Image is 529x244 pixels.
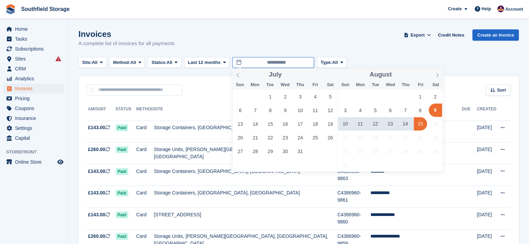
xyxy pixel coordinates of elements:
[15,44,56,54] span: Subscriptions
[78,29,175,39] h1: Invoices
[294,145,307,158] span: July 31, 2025
[354,145,367,158] span: August 25, 2025
[369,71,392,78] span: August
[308,83,323,87] span: Fri
[368,83,383,87] span: Tue
[116,168,128,175] span: Paid
[116,124,128,131] span: Paid
[88,168,105,175] span: £143.00
[384,131,397,144] span: August 20, 2025
[414,117,427,131] span: August 15, 2025
[3,123,64,133] a: menu
[234,104,247,117] span: July 6, 2025
[294,104,307,117] span: July 10, 2025
[249,117,262,131] span: July 14, 2025
[113,59,131,66] span: Method:
[414,90,427,103] span: August 1, 2025
[505,6,523,13] span: Account
[116,233,128,240] span: Paid
[429,131,442,144] span: August 23, 2025
[282,71,303,78] input: Year
[248,83,263,87] span: Mon
[428,83,443,87] span: Sat
[353,83,368,87] span: Mon
[497,87,506,94] span: Sort
[339,145,352,158] span: August 24, 2025
[6,149,68,155] span: Storefront
[337,164,370,186] td: C4386960-9863
[497,5,504,12] img: Sharon Law
[323,83,338,87] span: Sat
[279,145,292,158] span: July 30, 2025
[116,190,128,196] span: Paid
[279,117,292,131] span: July 16, 2025
[15,64,56,73] span: CRM
[88,211,105,218] span: £143.00
[462,104,477,121] th: Due
[369,117,382,131] span: August 12, 2025
[154,164,337,186] td: Storage Containers, [GEOGRAPHIC_DATA], [GEOGRAPHIC_DATA]
[384,104,397,117] span: August 6, 2025
[477,186,496,208] td: [DATE]
[324,104,337,117] span: July 12, 2025
[18,3,72,15] a: Southfield Storage
[92,59,98,66] span: All
[383,83,398,87] span: Wed
[339,131,352,144] span: August 17, 2025
[402,29,432,41] button: Export
[448,5,461,12] span: Create
[184,57,230,68] button: Last 12 months
[309,90,322,103] span: July 4, 2025
[429,145,442,158] span: August 30, 2025
[324,90,337,103] span: July 5, 2025
[472,29,519,41] a: Create an Invoice
[294,131,307,144] span: July 24, 2025
[339,158,352,172] span: August 31, 2025
[136,164,154,186] td: Card
[332,59,338,66] span: All
[263,83,278,87] span: Tue
[399,104,412,117] span: August 7, 2025
[354,131,367,144] span: August 18, 2025
[78,57,107,68] button: Site: All
[309,131,322,144] span: July 25, 2025
[234,131,247,144] span: July 20, 2025
[384,117,397,131] span: August 13, 2025
[154,104,337,121] th: Site
[249,145,262,158] span: July 28, 2025
[56,56,61,62] i: Smart entry sync failures have occurred
[294,90,307,103] span: July 3, 2025
[15,34,56,44] span: Tasks
[116,146,128,153] span: Paid
[3,54,64,64] a: menu
[78,40,175,48] p: A complete list of invoices for all payments
[324,131,337,144] span: July 26, 2025
[264,90,277,103] span: July 1, 2025
[279,90,292,103] span: July 2, 2025
[15,74,56,83] span: Analytics
[136,104,154,121] th: Method
[15,54,56,64] span: Sites
[3,64,64,73] a: menu
[3,84,64,93] a: menu
[354,117,367,131] span: August 11, 2025
[384,145,397,158] span: August 27, 2025
[15,123,56,133] span: Settings
[88,146,105,153] span: £260.00
[369,131,382,144] span: August 19, 2025
[414,145,427,158] span: August 29, 2025
[399,117,412,131] span: August 14, 2025
[477,121,496,143] td: [DATE]
[136,208,154,230] td: Card
[3,74,64,83] a: menu
[324,117,337,131] span: July 19, 2025
[264,131,277,144] span: July 22, 2025
[15,113,56,123] span: Insurance
[15,24,56,34] span: Home
[399,131,412,144] span: August 21, 2025
[116,104,136,121] th: Status
[413,83,428,87] span: Fri
[3,94,64,103] a: menu
[264,145,277,158] span: July 29, 2025
[136,121,154,143] td: Card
